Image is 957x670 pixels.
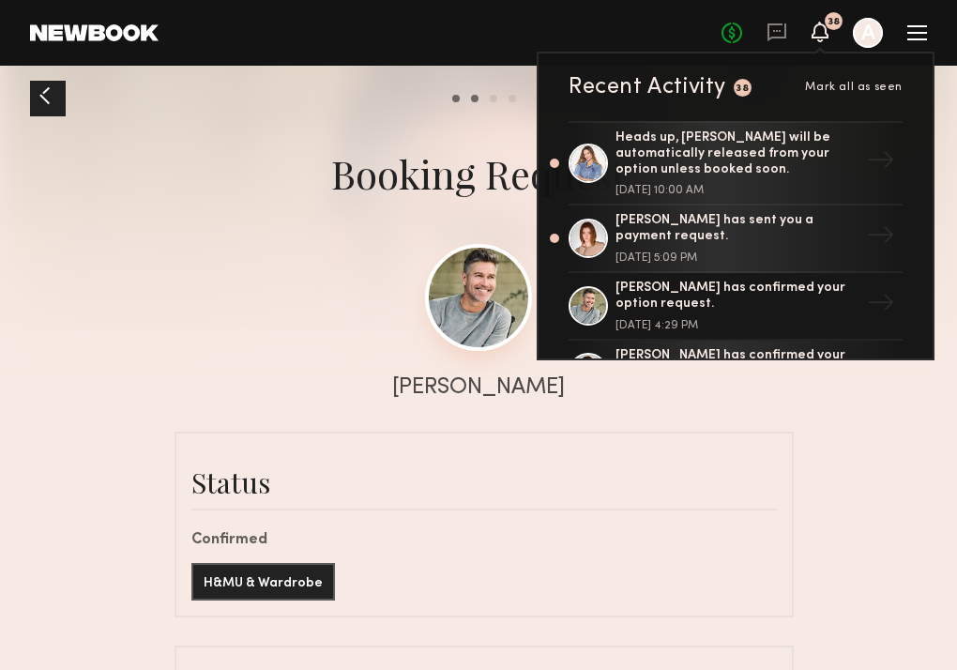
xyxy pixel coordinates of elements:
[569,121,903,206] a: Heads up, [PERSON_NAME] will be automatically released from your option unless booked soon.[DATE]...
[569,341,903,408] a: [PERSON_NAME] has confirmed your booking request.→
[191,464,777,501] div: Status
[859,348,903,397] div: →
[805,82,903,93] span: Mark all as seen
[191,533,777,548] div: Confirmed
[859,282,903,330] div: →
[392,377,565,399] div: [PERSON_NAME]
[859,139,903,188] div: →
[859,214,903,263] div: →
[736,84,749,94] div: 38
[331,147,626,200] div: Booking Request
[569,206,903,273] a: [PERSON_NAME] has sent you a payment request.[DATE] 5:09 PM→
[828,17,840,27] div: 38
[191,563,335,601] button: H&MU & Wardrobe
[853,18,883,48] a: A
[615,348,859,380] div: [PERSON_NAME] has confirmed your booking request.
[615,213,859,245] div: [PERSON_NAME] has sent you a payment request.
[569,273,903,341] a: [PERSON_NAME] has confirmed your option request.[DATE] 4:29 PM→
[615,281,859,312] div: [PERSON_NAME] has confirmed your option request.
[615,252,859,264] div: [DATE] 5:09 PM
[615,185,859,196] div: [DATE] 10:00 AM
[569,76,726,99] div: Recent Activity
[615,320,859,331] div: [DATE] 4:29 PM
[615,130,859,177] div: Heads up, [PERSON_NAME] will be automatically released from your option unless booked soon.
